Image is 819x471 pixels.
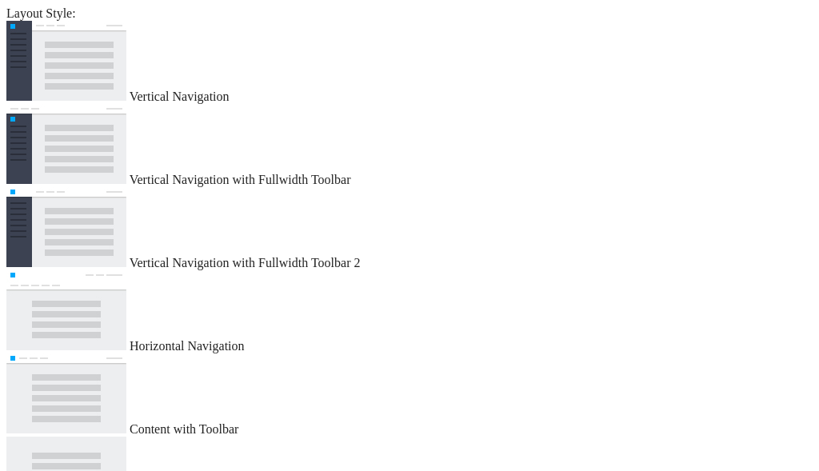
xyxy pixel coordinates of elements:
md-radio-button: Vertical Navigation [6,21,813,104]
img: vertical-nav.jpg [6,21,126,101]
span: Vertical Navigation with Fullwidth Toolbar [130,173,351,186]
span: Horizontal Navigation [130,339,245,353]
img: vertical-nav-with-full-toolbar.jpg [6,104,126,184]
img: content-with-toolbar.jpg [6,353,126,433]
div: Layout Style: [6,6,813,21]
md-radio-button: Vertical Navigation with Fullwidth Toolbar 2 [6,187,813,270]
img: vertical-nav-with-full-toolbar-2.jpg [6,187,126,267]
md-radio-button: Horizontal Navigation [6,270,813,353]
img: horizontal-nav.jpg [6,270,126,350]
md-radio-button: Vertical Navigation with Fullwidth Toolbar [6,104,813,187]
span: Vertical Navigation with Fullwidth Toolbar 2 [130,256,361,269]
span: Vertical Navigation [130,90,230,103]
md-radio-button: Content with Toolbar [6,353,813,437]
span: Content with Toolbar [130,422,238,436]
